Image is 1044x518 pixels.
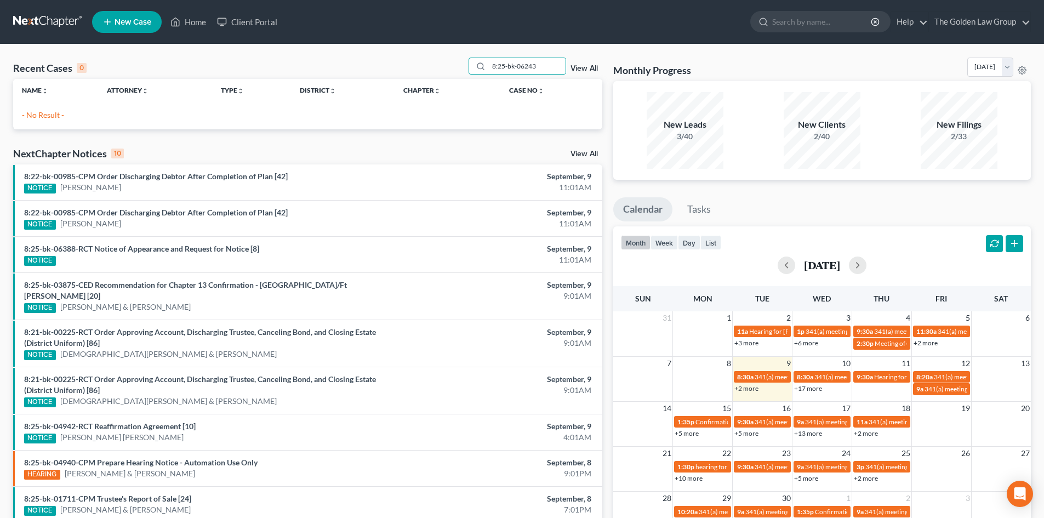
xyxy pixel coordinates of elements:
[797,373,813,381] span: 8:30a
[142,88,149,94] i: unfold_more
[24,470,60,480] div: HEARING
[755,294,769,303] span: Tue
[921,131,997,142] div: 2/33
[960,402,971,415] span: 19
[300,86,336,94] a: Districtunfold_more
[875,339,996,348] span: Meeting of Creditors for [PERSON_NAME]
[805,463,1022,471] span: 341(a) meeting for [PERSON_NAME] [PERSON_NAME] & [PERSON_NAME]
[781,402,792,415] span: 16
[24,208,288,217] a: 8:22-bk-00985-CPM Order Discharging Debtor After Completion of Plan [42]
[65,468,195,479] a: [PERSON_NAME] & [PERSON_NAME]
[409,182,591,193] div: 11:01AM
[749,327,835,335] span: Hearing for [PERSON_NAME]
[677,418,694,426] span: 1:35p
[916,327,937,335] span: 11:30a
[693,294,712,303] span: Mon
[24,397,56,407] div: NOTICE
[905,492,911,505] span: 2
[857,418,868,426] span: 11a
[1007,481,1033,507] div: Open Intercom Messenger
[814,373,920,381] span: 341(a) meeting for [PERSON_NAME]
[409,243,591,254] div: September, 9
[409,280,591,291] div: September, 9
[409,254,591,265] div: 11:01AM
[721,492,732,505] span: 29
[845,311,852,325] span: 3
[24,506,56,516] div: NOTICE
[42,88,48,94] i: unfold_more
[1024,311,1031,325] span: 6
[409,338,591,349] div: 9:01AM
[571,150,598,158] a: View All
[755,373,860,381] span: 341(a) meeting for [PERSON_NAME]
[1020,447,1031,460] span: 27
[805,418,969,426] span: 341(a) meeting for [PERSON_NAME] & [PERSON_NAME]
[60,349,277,360] a: [DEMOGRAPHIC_DATA][PERSON_NAME] & [PERSON_NAME]
[857,327,873,335] span: 9:30a
[785,357,792,370] span: 9
[677,508,698,516] span: 10:20a
[60,504,191,515] a: [PERSON_NAME] & [PERSON_NAME]
[916,385,923,393] span: 9a
[677,197,721,221] a: Tasks
[960,447,971,460] span: 26
[221,86,244,94] a: Typeunfold_more
[772,12,872,32] input: Search by name...
[929,12,1030,32] a: The Golden Law Group
[24,350,56,360] div: NOTICE
[24,494,191,503] a: 8:25-bk-01711-CPM Trustee's Report of Sale [24]
[24,280,347,300] a: 8:25-bk-03875-CED Recommendation for Chapter 13 Confirmation - [GEOGRAPHIC_DATA]/Ft [PERSON_NAME]...
[857,463,864,471] span: 3p
[165,12,212,32] a: Home
[857,508,864,516] span: 9a
[22,110,594,121] p: - No Result -
[24,434,56,443] div: NOTICE
[621,235,651,250] button: month
[794,474,818,482] a: +5 more
[874,373,1018,381] span: Hearing for [PERSON_NAME] & [PERSON_NAME]
[24,244,259,253] a: 8:25-bk-06388-RCT Notice of Appearance and Request for Notice [8]
[695,463,780,471] span: hearing for [PERSON_NAME]
[905,311,911,325] span: 4
[409,493,591,504] div: September, 8
[794,384,822,392] a: +17 more
[635,294,651,303] span: Sun
[784,131,860,142] div: 2/40
[781,492,792,505] span: 30
[24,184,56,193] div: NOTICE
[24,422,196,431] a: 8:25-bk-04942-RCT Reaffirmation Agreement [10]
[571,65,598,72] a: View All
[212,12,283,32] a: Client Portal
[734,429,758,437] a: +5 more
[60,218,121,229] a: [PERSON_NAME]
[914,339,938,347] a: +2 more
[737,373,754,381] span: 8:30a
[726,311,732,325] span: 1
[77,63,87,73] div: 0
[329,88,336,94] i: unfold_more
[409,385,591,396] div: 9:01AM
[965,492,971,505] span: 3
[865,463,971,471] span: 341(a) meeting for [PERSON_NAME]
[24,458,258,467] a: 8:25-bk-04940-CPM Prepare Hearing Notice - Automation Use Only
[538,88,544,94] i: unfold_more
[900,447,911,460] span: 25
[841,447,852,460] span: 24
[921,118,997,131] div: New Filings
[916,373,933,381] span: 8:20a
[794,429,822,437] a: +13 more
[661,492,672,505] span: 28
[409,374,591,385] div: September, 9
[734,384,758,392] a: +2 more
[734,339,758,347] a: +3 more
[115,18,151,26] span: New Case
[13,147,124,160] div: NextChapter Notices
[797,508,814,516] span: 1:35p
[434,88,441,94] i: unfold_more
[700,235,721,250] button: list
[22,86,48,94] a: Nameunfold_more
[666,357,672,370] span: 7
[891,12,928,32] a: Help
[938,327,1043,335] span: 341(a) meeting for [PERSON_NAME]
[960,357,971,370] span: 12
